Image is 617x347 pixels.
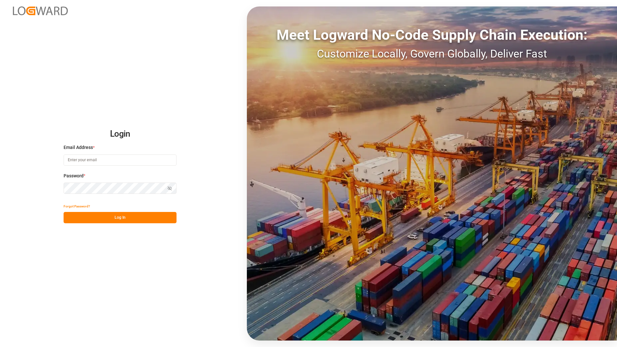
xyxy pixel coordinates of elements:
[64,173,84,179] span: Password
[64,201,90,212] button: Forgot Password?
[64,144,93,151] span: Email Address
[64,154,177,166] input: Enter your email
[247,24,617,46] div: Meet Logward No-Code Supply Chain Execution:
[247,46,617,62] div: Customize Locally, Govern Globally, Deliver Fast
[13,6,68,15] img: Logward_new_orange.png
[64,124,177,144] h2: Login
[64,212,177,223] button: Log In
